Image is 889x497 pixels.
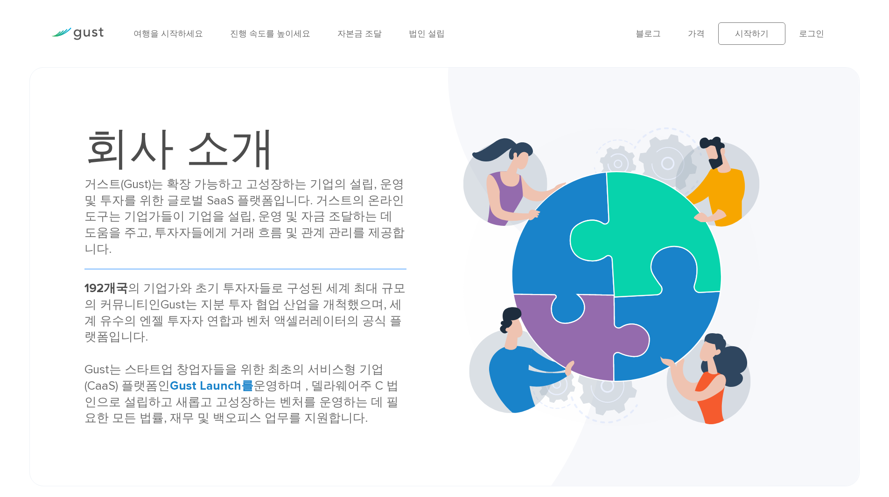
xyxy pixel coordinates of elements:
[84,362,384,393] font: Gust는 스타트업 창업자들을 위한 최초의 서비스형 기업(CaaS) 플랫폼인
[84,281,128,295] font: 192개국
[170,378,253,393] a: Gust Launch를
[409,29,445,39] a: 법인 설립
[799,29,824,39] a: 로그인
[84,297,402,344] font: Gust는 지분 투자 협업 산업을 개척했으며, 세계 유수의 엔젤 투자자 연합과 벤처 액셀러레이터의 공식 플랫폼입니다.
[448,68,859,486] img: 회사 소개 배너 Bg
[230,29,310,39] a: 진행 속도를 높이세요
[84,281,406,312] font: 의 기업가와 초기 투자자들로 구성된 세계 최대 규모의 커뮤니티인
[84,177,405,256] font: 거스트(Gust)는 확장 가능하고 고성장하는 기업의 설립, 운영 및 투자를 위한 글로벌 SaaS 플랫폼입니다. 거스트의 온라인 도구는 기업가들이 기업을 설립, 운영 및 자금 ...
[84,378,399,426] font: 운영하며 , 델라웨어주 C 법인으로 설립하고 새롭고 고성장하는 벤처를 운영하는 데 필요한 모든 법률, 재무 및 백오피스 업무를 지원합니다.
[718,22,785,45] a: 시작하기
[688,29,705,39] a: 가격
[51,28,104,40] img: 거스트 로고
[84,123,275,175] font: 회사 소개
[133,29,203,39] a: 여행을 시작하세요
[337,29,382,39] a: 자본금 조달
[735,29,769,39] font: 시작하기
[636,29,661,39] a: 블로그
